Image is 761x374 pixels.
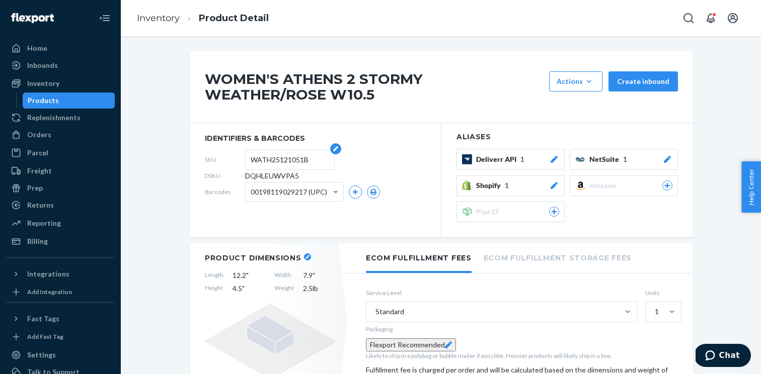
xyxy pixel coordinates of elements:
[274,270,294,280] span: Width
[549,71,602,91] button: Actions
[6,286,115,298] a: Add Integration
[27,350,56,360] div: Settings
[27,113,81,123] div: Replenishments
[456,175,565,196] button: Shopify1
[741,161,761,213] button: Help Center
[366,289,637,297] label: Service Level
[456,133,678,141] h2: Aliases
[701,8,721,28] button: Open notifications
[6,347,115,363] a: Settings
[6,75,115,91] a: Inventory
[374,307,375,317] input: Standard
[205,270,223,280] span: Length
[27,314,59,324] div: Fast Tags
[696,344,751,369] iframe: Opens a widget where you can chat to one of our agents
[27,269,69,279] div: Integrations
[520,154,524,164] span: 1
[589,154,623,164] span: NetSuite
[557,76,595,86] div: Actions
[678,8,699,28] button: Open Search Box
[27,166,52,176] div: Freight
[23,92,115,109] a: Products
[623,154,627,164] span: 1
[366,325,678,333] p: Packaging
[505,180,509,191] span: 1
[6,40,115,56] a: Home
[476,207,503,217] span: Pipe17
[242,284,245,293] span: "
[27,43,47,53] div: Home
[27,236,48,246] div: Billing
[27,78,59,88] div: Inventory
[375,307,404,317] div: Standard
[6,180,115,196] a: Prep
[723,8,743,28] button: Open account menu
[95,8,115,28] button: Close Navigation
[199,13,269,24] a: Product Detail
[6,233,115,249] a: Billing
[6,110,115,126] a: Replenishments
[655,307,659,317] div: 1
[246,271,249,279] span: "
[6,163,115,179] a: Freight
[6,57,115,73] a: Inbounds
[245,171,299,181] span: DQHLEUWVPA5
[205,155,245,164] span: SKU
[27,332,63,341] div: Add Fast Tag
[303,284,336,294] span: 2.5 lb
[6,266,115,282] button: Integrations
[11,13,54,23] img: Flexport logo
[313,271,315,279] span: "
[27,200,54,210] div: Returns
[205,284,223,294] span: Height
[6,215,115,231] a: Reporting
[456,149,565,170] button: Deliverr API1
[233,270,265,280] span: 12.2
[645,289,678,297] label: Units
[476,154,520,164] span: Deliverr API
[27,183,43,193] div: Prep
[476,180,505,191] span: Shopify
[129,4,277,33] ol: breadcrumbs
[27,148,48,158] div: Parcel
[570,175,678,196] button: Amazon
[28,96,59,106] div: Products
[137,13,180,24] a: Inventory
[6,331,115,343] a: Add Fast Tag
[484,243,632,271] li: Ecom Fulfillment Storage Fees
[205,71,544,103] h1: WOMEN'S ATHENS 2 STORMY WEATHER/ROSE W10.5
[205,188,245,196] span: Barcodes
[6,127,115,143] a: Orders
[274,284,294,294] span: Weight
[6,145,115,161] a: Parcel
[205,133,426,143] span: identifiers & barcodes
[456,201,565,222] button: Pipe17
[27,130,51,140] div: Orders
[303,270,336,280] span: 7.9
[366,351,678,360] p: Likely to ship in a polybag or bubble mailer if possible. Heavier products will likely ship in a ...
[251,183,327,201] span: 00198119029217 (UPC)
[27,288,72,296] div: Add Integration
[205,171,245,180] span: DSKU
[366,243,472,273] li: Ecom Fulfillment Fees
[608,71,678,91] button: Create inbound
[233,284,265,294] span: 4.5
[570,149,678,170] button: NetSuite1
[589,180,620,191] span: Amazon
[654,307,655,317] input: 1
[27,218,61,228] div: Reporting
[27,60,58,70] div: Inbounds
[205,253,301,262] h2: Product Dimensions
[366,338,456,351] button: Flexport Recommended
[6,311,115,327] button: Fast Tags
[6,197,115,213] a: Returns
